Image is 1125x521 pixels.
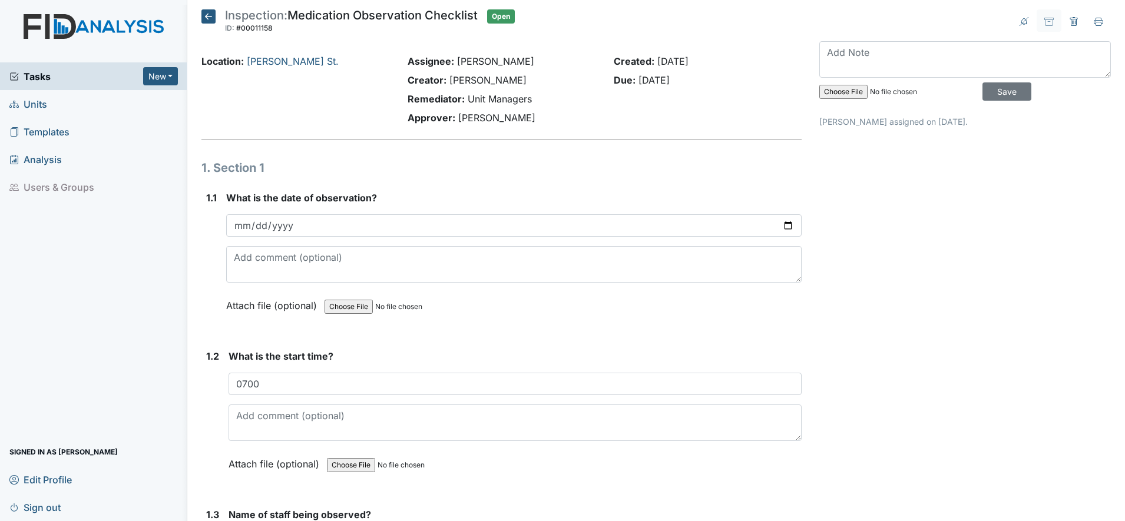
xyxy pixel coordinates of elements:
[225,9,478,35] div: Medication Observation Checklist
[819,115,1111,128] p: [PERSON_NAME] assigned on [DATE].
[143,67,178,85] button: New
[468,93,532,105] span: Unit Managers
[9,95,47,113] span: Units
[247,55,339,67] a: [PERSON_NAME] St.
[408,112,455,124] strong: Approver:
[201,55,244,67] strong: Location:
[206,349,219,363] label: 1.2
[408,55,454,67] strong: Assignee:
[408,74,446,86] strong: Creator:
[225,24,234,32] span: ID:
[487,9,515,24] span: Open
[201,159,802,177] h1: 1. Section 1
[226,192,377,204] span: What is the date of observation?
[229,509,371,520] span: Name of staff being observed?
[408,93,465,105] strong: Remediator:
[982,82,1031,101] input: Save
[9,150,62,168] span: Analysis
[229,350,333,362] span: What is the start time?
[457,55,534,67] span: [PERSON_NAME]
[614,74,636,86] strong: Due:
[226,292,322,313] label: Attach file (optional)
[449,74,527,86] span: [PERSON_NAME]
[9,443,118,461] span: Signed in as [PERSON_NAME]
[225,8,287,22] span: Inspection:
[206,191,217,205] label: 1.1
[657,55,689,67] span: [DATE]
[9,470,72,489] span: Edit Profile
[9,69,143,84] a: Tasks
[236,24,273,32] span: #00011158
[638,74,670,86] span: [DATE]
[458,112,535,124] span: [PERSON_NAME]
[614,55,654,67] strong: Created:
[9,498,61,516] span: Sign out
[9,122,70,141] span: Templates
[229,450,324,471] label: Attach file (optional)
